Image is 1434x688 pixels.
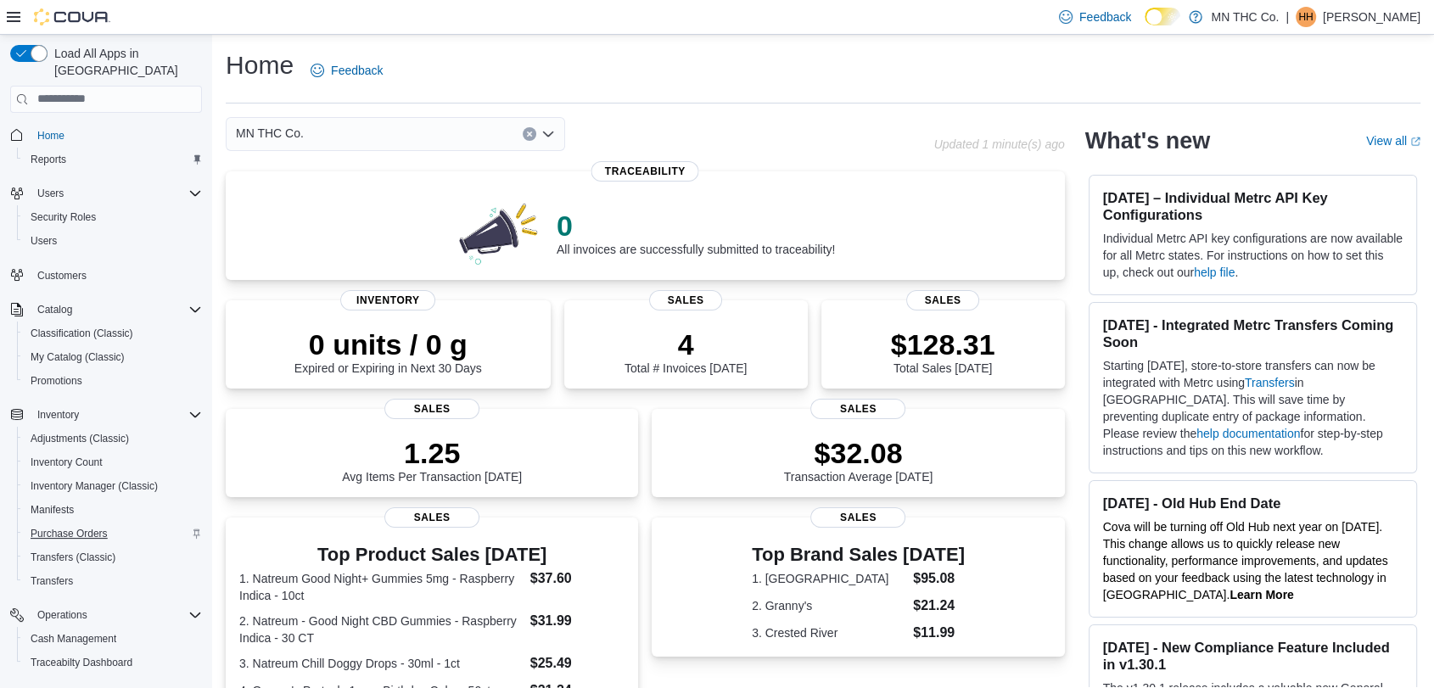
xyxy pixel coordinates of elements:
[784,436,933,484] div: Transaction Average [DATE]
[752,597,906,614] dt: 2. Granny's
[31,153,66,166] span: Reports
[24,523,115,544] a: Purchase Orders
[913,596,965,616] dd: $21.24
[913,568,965,589] dd: $95.08
[24,428,202,449] span: Adjustments (Classic)
[294,327,482,375] div: Expired or Expiring in Next 30 Days
[24,500,81,520] a: Manifests
[31,605,94,625] button: Operations
[24,476,165,496] a: Inventory Manager (Classic)
[342,436,522,470] p: 1.25
[455,199,543,266] img: 0
[31,479,158,493] span: Inventory Manager (Classic)
[541,127,555,141] button: Open list of options
[891,327,995,361] p: $128.31
[1145,8,1180,25] input: Dark Mode
[48,45,202,79] span: Load All Apps in [GEOGRAPHIC_DATA]
[24,149,202,170] span: Reports
[1145,25,1146,26] span: Dark Mode
[37,269,87,282] span: Customers
[31,656,132,669] span: Traceabilty Dashboard
[31,374,82,388] span: Promotions
[342,436,522,484] div: Avg Items Per Transaction [DATE]
[31,605,202,625] span: Operations
[17,229,209,253] button: Users
[24,347,132,367] a: My Catalog (Classic)
[31,432,129,445] span: Adjustments (Classic)
[1103,189,1403,223] h3: [DATE] – Individual Metrc API Key Configurations
[1230,588,1293,601] a: Learn More
[37,129,64,143] span: Home
[24,652,202,673] span: Traceabilty Dashboard
[17,345,209,369] button: My Catalog (Classic)
[340,290,435,310] span: Inventory
[913,623,965,643] dd: $11.99
[1296,7,1316,27] div: Heather Hawkinson
[31,183,202,204] span: Users
[37,408,79,422] span: Inventory
[1103,520,1388,601] span: Cova will be turning off Old Hub next year on [DATE]. This change allows us to quickly release ne...
[31,405,86,425] button: Inventory
[557,209,835,243] p: 0
[384,399,479,419] span: Sales
[530,568,625,589] dd: $37.60
[24,629,123,649] a: Cash Management
[31,183,70,204] button: Users
[1103,357,1403,459] p: Starting [DATE], store-to-store transfers can now be integrated with Metrc using in [GEOGRAPHIC_D...
[530,611,625,631] dd: $31.99
[17,205,209,229] button: Security Roles
[17,627,209,651] button: Cash Management
[24,207,103,227] a: Security Roles
[31,574,73,588] span: Transfers
[557,209,835,256] div: All invoices are successfully submitted to traceability!
[17,322,209,345] button: Classification (Classic)
[17,545,209,569] button: Transfers (Classic)
[236,123,304,143] span: MN THC Co.
[31,405,202,425] span: Inventory
[294,327,482,361] p: 0 units / 0 g
[31,210,96,224] span: Security Roles
[591,161,699,182] span: Traceability
[1103,316,1403,350] h3: [DATE] - Integrated Metrc Transfers Coming Soon
[17,522,209,545] button: Purchase Orders
[34,8,110,25] img: Cova
[24,323,202,344] span: Classification (Classic)
[24,629,202,649] span: Cash Management
[24,476,202,496] span: Inventory Manager (Classic)
[24,452,202,473] span: Inventory Count
[17,569,209,593] button: Transfers
[3,263,209,288] button: Customers
[24,500,202,520] span: Manifests
[24,652,139,673] a: Traceabilty Dashboard
[17,651,209,674] button: Traceabilty Dashboard
[239,545,625,565] h3: Top Product Sales [DATE]
[24,523,202,544] span: Purchase Orders
[906,290,979,310] span: Sales
[31,126,71,146] a: Home
[1298,7,1313,27] span: HH
[31,551,115,564] span: Transfers (Classic)
[24,547,122,568] a: Transfers (Classic)
[17,148,209,171] button: Reports
[37,303,72,316] span: Catalog
[31,503,74,517] span: Manifests
[31,265,202,286] span: Customers
[3,403,209,427] button: Inventory
[1085,127,1210,154] h2: What's new
[31,266,93,286] a: Customers
[1211,7,1279,27] p: MN THC Co.
[304,53,389,87] a: Feedback
[31,299,79,320] button: Catalog
[891,327,995,375] div: Total Sales [DATE]
[24,371,202,391] span: Promotions
[1103,230,1403,281] p: Individual Metrc API key configurations are now available for all Metrc states. For instructions ...
[523,127,536,141] button: Clear input
[24,547,202,568] span: Transfers (Classic)
[625,327,747,361] p: 4
[3,603,209,627] button: Operations
[17,369,209,393] button: Promotions
[384,507,479,528] span: Sales
[1286,7,1289,27] p: |
[31,632,116,646] span: Cash Management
